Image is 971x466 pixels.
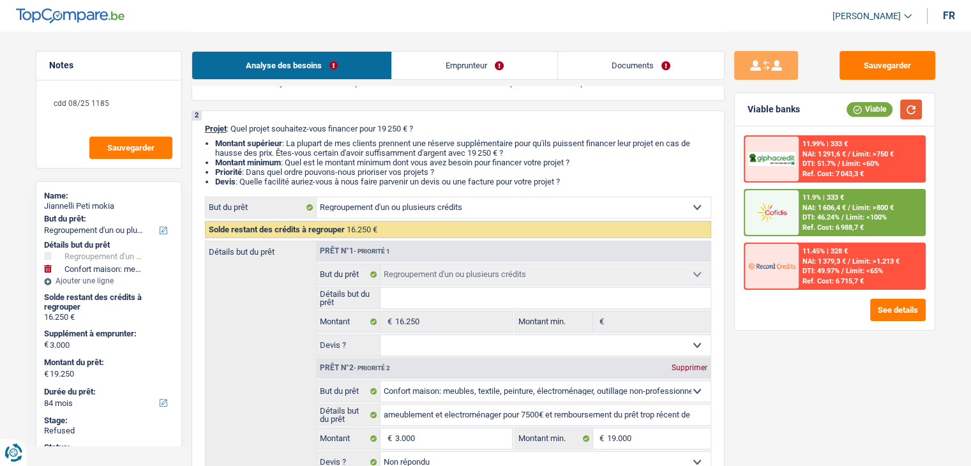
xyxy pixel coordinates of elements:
label: Montant [317,312,381,332]
a: Documents [558,52,724,79]
span: Limit: <100% [846,213,887,222]
div: Supprimer [668,364,711,372]
div: Détails but du prêt [44,240,174,250]
label: Montant min. [515,312,593,332]
span: / [841,213,844,222]
div: Ref. Cost: 6 988,7 € [802,223,864,232]
li: : Quel est le montant minimum dont vous avez besoin pour financer votre projet ? [215,158,711,167]
div: fr [943,10,955,22]
div: Refused [44,426,174,436]
div: Ref. Cost: 7 043,3 € [802,170,864,178]
span: NAI: 1 379,3 € [802,257,846,266]
label: Détails but du prêt [206,241,316,256]
button: See details [870,299,926,321]
span: € [380,428,395,449]
span: Limit: >750 € [852,150,894,158]
label: Devis ? [317,335,381,356]
span: DTI: 49.97% [802,267,839,275]
button: Sauvegarder [839,51,935,80]
img: Record Credits [748,254,795,278]
strong: Montant minimum [215,158,281,167]
div: 2 [192,111,202,121]
div: Solde restant des crédits à regrouper [44,292,174,312]
span: - Priorité 1 [354,248,390,255]
a: Emprunteur [392,52,557,79]
span: € [593,312,607,332]
img: AlphaCredit [748,152,795,167]
button: Sauvegarder [89,137,172,159]
span: Solde restant des crédits à regrouper [209,225,345,234]
div: Name: [44,191,174,201]
div: Viable banks [748,104,800,115]
label: Détails but du prêt [317,288,381,308]
li: : Dans quel ordre pouvons-nous prioriser vos projets ? [215,167,711,177]
span: € [44,340,49,350]
strong: Priorité [215,167,242,177]
span: Devis [215,177,236,186]
div: 16.250 € [44,312,174,322]
div: 11.99% | 333 € [802,140,848,148]
label: But du prêt [317,381,381,402]
span: Limit: <65% [846,267,883,275]
label: Détails but du prêt [317,405,381,425]
label: Montant du prêt: [44,357,171,368]
label: But du prêt [206,197,317,218]
span: NAI: 1 606,4 € [802,204,846,212]
span: 16.250 € [347,225,377,234]
div: Ajouter une ligne [44,276,174,285]
span: Projet [205,124,227,133]
div: Jiannelli Peti mokia [44,201,174,211]
span: DTI: 46.24% [802,213,839,222]
span: / [838,160,840,168]
span: Sauvegarder [107,144,154,152]
span: / [848,150,850,158]
div: 11.45% | 328 € [802,247,848,255]
strong: Montant supérieur [215,139,282,148]
span: € [593,428,607,449]
a: Analyse des besoins [192,52,391,79]
img: TopCompare Logo [16,8,124,24]
span: NAI: 1 291,6 € [802,150,846,158]
span: Limit: >800 € [852,204,894,212]
span: DTI: 51.7% [802,160,836,168]
div: Prêt n°1 [317,247,393,255]
span: € [44,369,49,379]
label: But du prêt [317,264,381,285]
span: - Priorité 2 [354,365,390,372]
span: Limit: <60% [842,160,879,168]
span: € [380,312,395,332]
div: 11.9% | 333 € [802,193,844,202]
li: : La plupart de mes clients prennent une réserve supplémentaire pour qu'ils puissent financer leu... [215,139,711,158]
span: [PERSON_NAME] [832,11,901,22]
label: Montant min. [515,428,593,449]
li: : Quelle facilité auriez-vous à nous faire parvenir un devis ou une facture pour votre projet ? [215,177,711,186]
img: Cofidis [748,200,795,224]
div: Ref. Cost: 6 715,7 € [802,277,864,285]
div: Prêt n°2 [317,364,393,372]
span: / [841,267,844,275]
span: Limit: >1.213 € [852,257,899,266]
label: Durée du prêt: [44,387,171,397]
label: But du prêt: [44,214,171,224]
div: Viable [847,102,892,116]
div: Status: [44,442,174,453]
p: : Quel projet souhaitez-vous financer pour 19 250 € ? [205,124,711,133]
label: Montant [317,428,381,449]
span: / [848,204,850,212]
a: [PERSON_NAME] [822,6,912,27]
div: Stage: [44,416,174,426]
h5: Notes [49,60,169,71]
span: / [848,257,850,266]
label: Supplément à emprunter: [44,329,171,339]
